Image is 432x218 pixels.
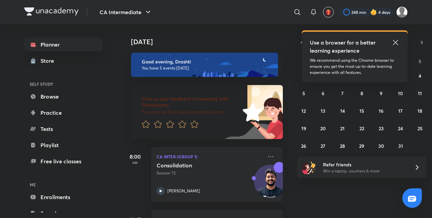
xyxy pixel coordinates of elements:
[380,90,382,97] abbr: October 9, 2025
[325,9,331,15] img: avatar
[131,53,278,77] img: evening
[341,90,344,97] abbr: October 7, 2025
[337,123,348,134] button: October 21, 2025
[157,162,241,169] h5: Consolidation
[376,88,386,99] button: October 9, 2025
[379,125,384,132] abbr: October 23, 2025
[356,88,367,99] button: October 8, 2025
[24,138,103,152] a: Playlist
[395,140,406,151] button: October 31, 2025
[320,125,326,132] abbr: October 20, 2025
[398,90,403,97] abbr: October 10, 2025
[340,143,345,149] abbr: October 28, 2025
[298,140,309,151] button: October 26, 2025
[323,168,406,174] p: Win a laptop, vouchers & more
[142,65,272,71] p: You have 5 events [DATE]
[395,88,406,99] button: October 10, 2025
[167,188,200,194] p: [PERSON_NAME]
[122,161,148,165] p: AM
[398,143,403,149] abbr: October 31, 2025
[376,105,386,116] button: October 16, 2025
[24,7,79,17] a: Company Logo
[24,190,103,204] a: Enrollments
[323,7,334,18] button: avatar
[359,125,364,132] abbr: October 22, 2025
[340,108,345,114] abbr: October 14, 2025
[414,88,425,99] button: October 11, 2025
[370,9,377,16] img: streak
[24,38,103,51] a: Planner
[24,78,103,90] h6: SELF STUDY
[40,57,58,65] div: Store
[395,123,406,134] button: October 24, 2025
[414,123,425,134] button: October 25, 2025
[24,122,103,136] a: Tests
[142,96,240,108] h6: Give us your feedback on learning with Unacademy
[356,140,367,151] button: October 29, 2025
[96,5,156,19] button: CA Intermediate
[318,88,328,99] button: October 6, 2025
[254,168,287,201] img: Avatar
[359,108,364,114] abbr: October 15, 2025
[24,7,79,16] img: Company Logo
[418,58,421,64] abbr: Saturday
[310,38,377,55] h5: Use a browser for a better learning experience
[302,90,305,97] abbr: October 5, 2025
[340,125,345,132] abbr: October 21, 2025
[376,123,386,134] button: October 23, 2025
[298,105,309,116] button: October 12, 2025
[310,57,400,76] p: We recommend using the Chrome browser to ensure you get the most up-to-date learning experience w...
[142,109,240,115] p: Your word will help make Unacademy better
[301,108,306,114] abbr: October 12, 2025
[378,143,384,149] abbr: October 30, 2025
[318,123,328,134] button: October 20, 2025
[302,161,316,174] img: referral
[157,153,263,161] p: CA Inter (Group 1)
[322,90,324,97] abbr: October 6, 2025
[318,105,328,116] button: October 13, 2025
[131,38,290,46] h4: [DATE]
[417,125,423,132] abbr: October 25, 2025
[24,106,103,119] a: Practice
[360,90,363,97] abbr: October 8, 2025
[356,105,367,116] button: October 15, 2025
[298,123,309,134] button: October 19, 2025
[395,105,406,116] button: October 17, 2025
[321,108,325,114] abbr: October 13, 2025
[157,170,263,176] p: Session 72
[414,105,425,116] button: October 18, 2025
[220,85,283,139] img: feedback_image
[323,161,406,168] h6: Refer friends
[379,108,383,114] abbr: October 16, 2025
[418,90,422,97] abbr: October 11, 2025
[24,54,103,67] a: Store
[418,73,421,79] abbr: October 4, 2025
[24,179,103,190] h6: ME
[359,143,364,149] abbr: October 29, 2025
[24,155,103,168] a: Free live classes
[142,59,272,65] h6: Good evening, Drashti
[396,6,408,18] img: Drashti Patel
[301,125,306,132] abbr: October 19, 2025
[24,90,103,103] a: Browse
[337,140,348,151] button: October 28, 2025
[122,153,148,161] h5: 8:00
[376,140,386,151] button: October 30, 2025
[398,108,403,114] abbr: October 17, 2025
[298,88,309,99] button: October 5, 2025
[356,123,367,134] button: October 22, 2025
[398,125,403,132] abbr: October 24, 2025
[414,70,425,81] button: October 4, 2025
[417,108,422,114] abbr: October 18, 2025
[337,105,348,116] button: October 14, 2025
[337,88,348,99] button: October 7, 2025
[301,143,306,149] abbr: October 26, 2025
[321,143,325,149] abbr: October 27, 2025
[318,140,328,151] button: October 27, 2025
